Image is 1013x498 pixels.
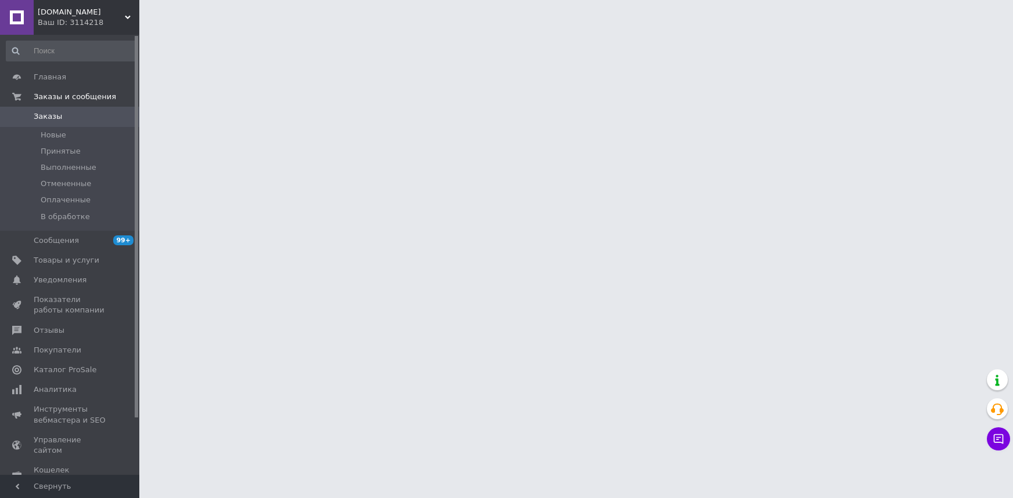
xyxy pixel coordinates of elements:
[34,72,66,82] span: Главная
[34,275,86,285] span: Уведомления
[34,235,79,246] span: Сообщения
[34,384,77,395] span: Аналитика
[38,7,125,17] span: maliw.com.ua
[41,162,96,173] span: Выполненные
[34,404,107,425] span: Инструменты вебмастера и SEO
[34,435,107,456] span: Управление сайтом
[6,41,136,61] input: Поиск
[34,111,62,122] span: Заказы
[41,146,81,157] span: Принятые
[41,195,91,205] span: Оплаченные
[41,179,91,189] span: Отмененные
[34,345,81,355] span: Покупатели
[113,235,134,245] span: 99+
[34,365,96,375] span: Каталог ProSale
[38,17,139,28] div: Ваш ID: 3114218
[34,92,116,102] span: Заказы и сообщения
[34,465,107,486] span: Кошелек компании
[34,255,99,266] span: Товары и услуги
[34,325,64,336] span: Отзывы
[41,130,66,140] span: Новые
[987,427,1010,450] button: Чат с покупателем
[34,295,107,315] span: Показатели работы компании
[41,212,90,222] span: В обработке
